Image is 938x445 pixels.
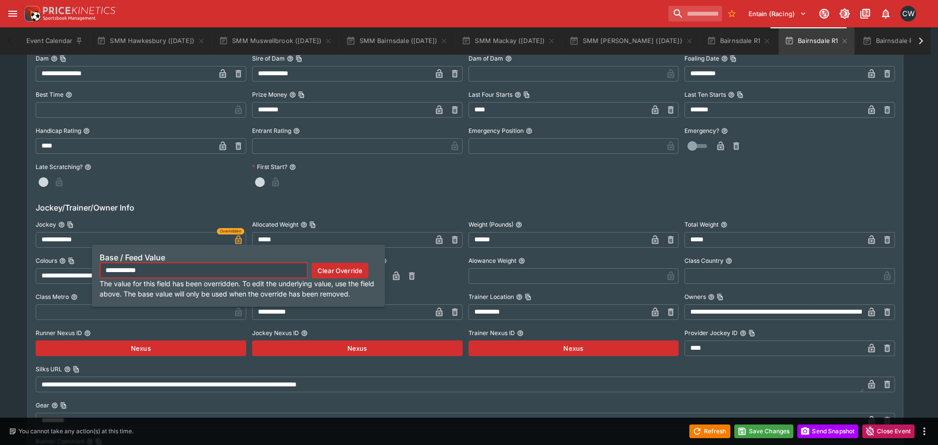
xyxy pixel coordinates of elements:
div: Clint Wallis [900,6,916,21]
button: Nexus [469,340,679,356]
button: Close Event [862,424,915,438]
p: Late Scratching? [36,163,83,171]
p: Provider Jockey ID [684,329,738,337]
button: Copy To Clipboard [525,294,532,300]
p: Last Four Starts [469,90,512,99]
button: Nexus [252,340,463,356]
button: No Bookmarks [724,6,740,21]
p: You cannot take any action(s) at this time. [19,427,133,436]
p: Owners [684,293,706,301]
p: Runner Nexus ID [36,329,82,337]
p: Allocated Weight [252,220,298,229]
button: SMM [PERSON_NAME] ([DATE]) [563,27,699,55]
button: Copy To Clipboard [298,91,305,98]
p: Foaling Date [684,54,719,63]
button: Send Snapshot [797,424,858,438]
img: PriceKinetics [43,7,115,14]
button: SMM Bairnsdale ([DATE]) [340,27,454,55]
p: Gear [36,401,49,409]
button: Bairnsdale R9 [856,27,934,55]
p: Trainer Nexus ID [469,329,515,337]
button: SMM Mackay ([DATE]) [456,27,561,55]
button: SMM Hawkesbury ([DATE]) [91,27,211,55]
p: First Start? [252,163,287,171]
h6: Jockey/Trainer/Owner Info [36,202,895,213]
img: Sportsbook Management [43,16,96,21]
span: Overridden [220,228,241,234]
p: Prize Money [252,90,287,99]
p: Best Time [36,90,64,99]
img: PriceKinetics Logo [21,4,41,23]
p: Dam [36,54,49,63]
button: Copy To Clipboard [730,55,737,62]
button: Copy To Clipboard [296,55,302,62]
button: Copy To Clipboard [73,366,80,373]
input: search [668,6,722,21]
button: Copy To Clipboard [60,55,66,62]
p: Total Weight [684,220,719,229]
button: Copy To Clipboard [68,257,75,264]
h6: Base / Feed Value [100,253,377,263]
p: Trainer Location [469,293,514,301]
p: Jockey Nexus ID [252,329,299,337]
button: Refresh [689,424,730,438]
button: Copy To Clipboard [60,402,67,409]
p: The value for this field has been overridden. To edit the underlying value, use the field above. ... [100,278,377,299]
button: Copy To Clipboard [67,221,74,228]
button: Copy To Clipboard [309,221,316,228]
p: Colours [36,256,57,265]
p: Handicap Rating [36,127,81,135]
button: Documentation [856,5,874,22]
button: Clint Wallis [897,3,919,24]
p: Dam of Dam [469,54,503,63]
button: SMM Muswellbrook ([DATE]) [213,27,338,55]
button: Copy To Clipboard [737,91,744,98]
button: open drawer [4,5,21,22]
p: Weight (Pounds) [469,220,513,229]
p: Class Metro [36,293,69,301]
p: Last Ten Starts [684,90,726,99]
button: Copy To Clipboard [523,91,530,98]
button: Notifications [877,5,895,22]
button: Toggle light/dark mode [836,5,853,22]
p: Alowance Weight [469,256,516,265]
button: Select Tenant [743,6,812,21]
button: Clear Override [312,263,368,278]
p: Silks URL [36,365,62,373]
button: more [918,425,930,437]
button: Nexus [36,340,246,356]
p: Emergency Position [469,127,524,135]
button: Bairnsdale R1 [779,27,854,55]
p: Sire of Dam [252,54,285,63]
p: Entrant Rating [252,127,291,135]
button: Bairnsdale R1 [701,27,777,55]
button: Copy To Clipboard [717,294,724,300]
button: Event Calendar [21,27,89,55]
p: Emergency? [684,127,719,135]
button: Connected to PK [815,5,833,22]
button: Copy To Clipboard [748,330,755,337]
button: Save Changes [734,424,794,438]
p: Jockey [36,220,56,229]
p: Class Country [684,256,724,265]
